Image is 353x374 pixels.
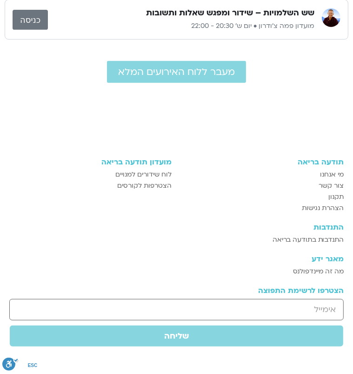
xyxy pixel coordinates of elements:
h3: שש השלמויות – שידור ומפגש שאלות ותשובות [146,7,314,19]
a: מי אנחנו [181,169,344,180]
span: הצהרת נגישות [302,203,344,214]
h3: מועדון תודעה בריאה [9,158,172,166]
span: מי אנחנו [320,169,344,180]
p: מועדון פמה צ'ודרון • יום ש׳ 20:30 - 22:00 [48,20,314,32]
a: מעבר ללוח האירועים המלא [107,61,246,83]
h3: תודעה בריאה [181,158,344,166]
button: שליחה [9,325,344,347]
a: לוח שידורים למנויים [9,169,172,180]
span: הצטרפות לקורסים [118,180,172,191]
span: תקנון [328,191,344,203]
a: כניסה [13,10,48,30]
a: התנדבות בתודעה בריאה [198,234,344,245]
img: מועדון פמה צ'ודרון [322,8,340,27]
span: מעבר ללוח האירועים המלא [118,67,235,77]
a: תקנון [181,191,344,203]
span: צור קשר [319,180,344,191]
a: מה זה מיינדפולנס [198,266,344,277]
h3: מאגר ידע [198,255,344,263]
form: טופס חדש [9,299,344,352]
span: לוח שידורים למנויים [116,169,172,180]
span: התנדבות בתודעה בריאה [273,234,344,245]
a: הצטרפות לקורסים [9,180,172,191]
span: מה זה מיינדפולנס [293,266,344,277]
input: אימייל [9,299,344,320]
a: הצהרת נגישות [181,203,344,214]
a: צור קשר [181,180,344,191]
h3: הצטרפו לרשימת התפוצה [9,286,344,295]
h3: התנדבות [198,223,344,231]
